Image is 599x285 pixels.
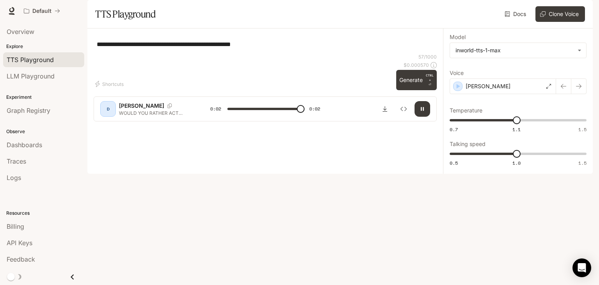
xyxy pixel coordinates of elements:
[164,103,175,108] button: Copy Voice ID
[396,70,437,90] button: GenerateCTRL +⏎
[450,43,586,58] div: inworld-tts-1-max
[503,6,529,22] a: Docs
[535,6,585,22] button: Clone Voice
[377,101,393,117] button: Download audio
[455,46,574,54] div: inworld-tts-1-max
[450,126,458,133] span: 0.7
[102,103,114,115] div: D
[426,73,434,87] p: ⏎
[119,110,191,116] p: WOULD YOU RATHER ACT WITH [PERSON_NAME] OR [PERSON_NAME]?
[450,160,458,166] span: 0.5
[450,70,464,76] p: Voice
[210,105,221,113] span: 0:02
[95,6,156,22] h1: TTS Playground
[512,126,521,133] span: 1.1
[20,3,64,19] button: All workspaces
[309,105,320,113] span: 0:02
[578,126,587,133] span: 1.5
[512,160,521,166] span: 1.0
[426,73,434,82] p: CTRL +
[418,53,437,60] p: 57 / 1000
[466,82,510,90] p: [PERSON_NAME]
[450,108,482,113] p: Temperature
[119,102,164,110] p: [PERSON_NAME]
[450,141,486,147] p: Talking speed
[404,62,429,68] p: $ 0.000570
[94,78,127,90] button: Shortcuts
[578,160,587,166] span: 1.5
[32,8,51,14] p: Default
[450,34,466,40] p: Model
[572,258,591,277] div: Open Intercom Messenger
[396,101,411,117] button: Inspect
